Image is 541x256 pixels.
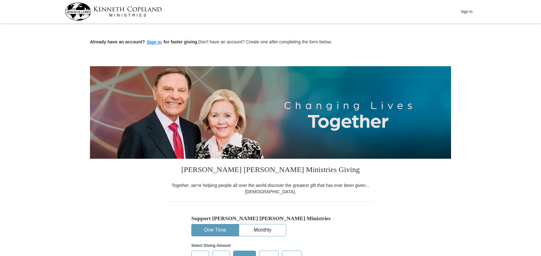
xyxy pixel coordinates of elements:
img: kcm-header-logo.svg [65,3,162,21]
div: Together, we're helping people all over the world discover the greatest gift that has ever been g... [168,182,373,195]
strong: Select Giving Amount [191,243,231,248]
button: Sign in [145,39,164,46]
strong: Already have an account? for faster giving. [90,39,198,44]
button: One-Time [192,224,239,236]
h5: Support [PERSON_NAME] [PERSON_NAME] Ministries [191,215,350,222]
h3: [PERSON_NAME] [PERSON_NAME] Ministries Giving [168,159,373,182]
button: Monthly [239,224,286,236]
p: Don't have an account? Create one after completing the form below. [90,39,451,46]
button: Sign In [457,7,476,16]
